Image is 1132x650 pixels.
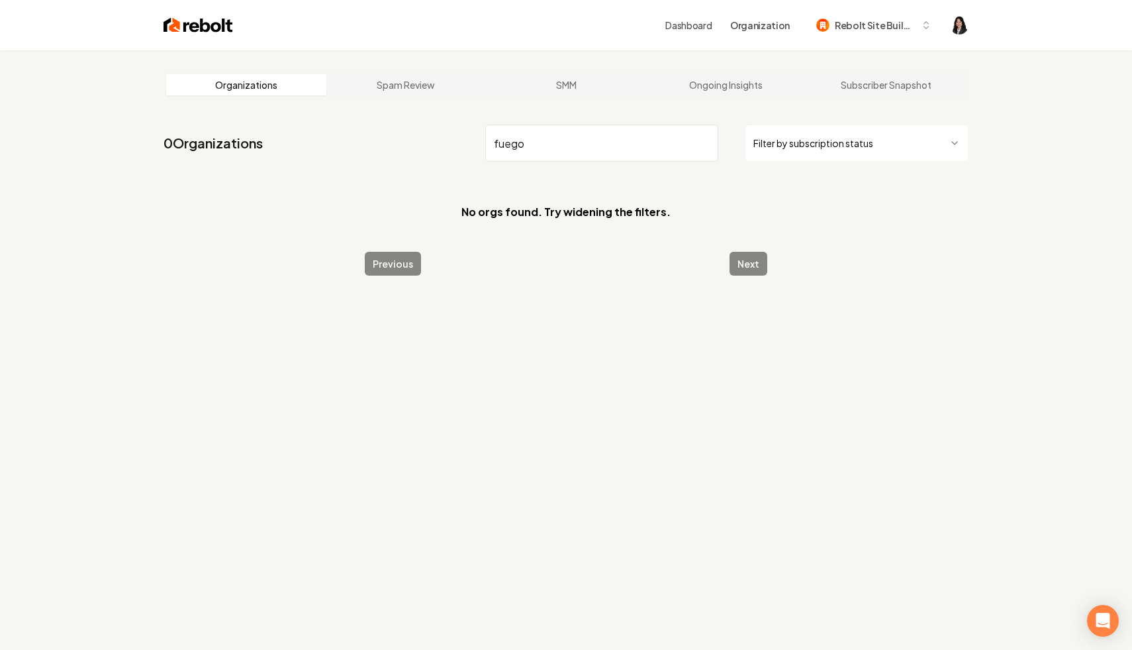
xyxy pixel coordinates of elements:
[166,74,326,95] a: Organizations
[326,74,487,95] a: Spam Review
[164,16,233,34] img: Rebolt Logo
[486,74,646,95] a: SMM
[646,74,806,95] a: Ongoing Insights
[806,74,966,95] a: Subscriber Snapshot
[950,16,968,34] button: Open user button
[485,125,718,162] input: Search by name or ID
[164,183,968,241] section: No orgs found. Try widening the filters.
[835,19,916,32] span: Rebolt Site Builder
[665,19,712,32] a: Dashboard
[722,13,798,37] button: Organization
[950,16,968,34] img: Haley Paramoure
[1087,605,1119,637] div: Open Intercom Messenger
[816,19,829,32] img: Rebolt Site Builder
[164,134,263,152] a: 0Organizations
